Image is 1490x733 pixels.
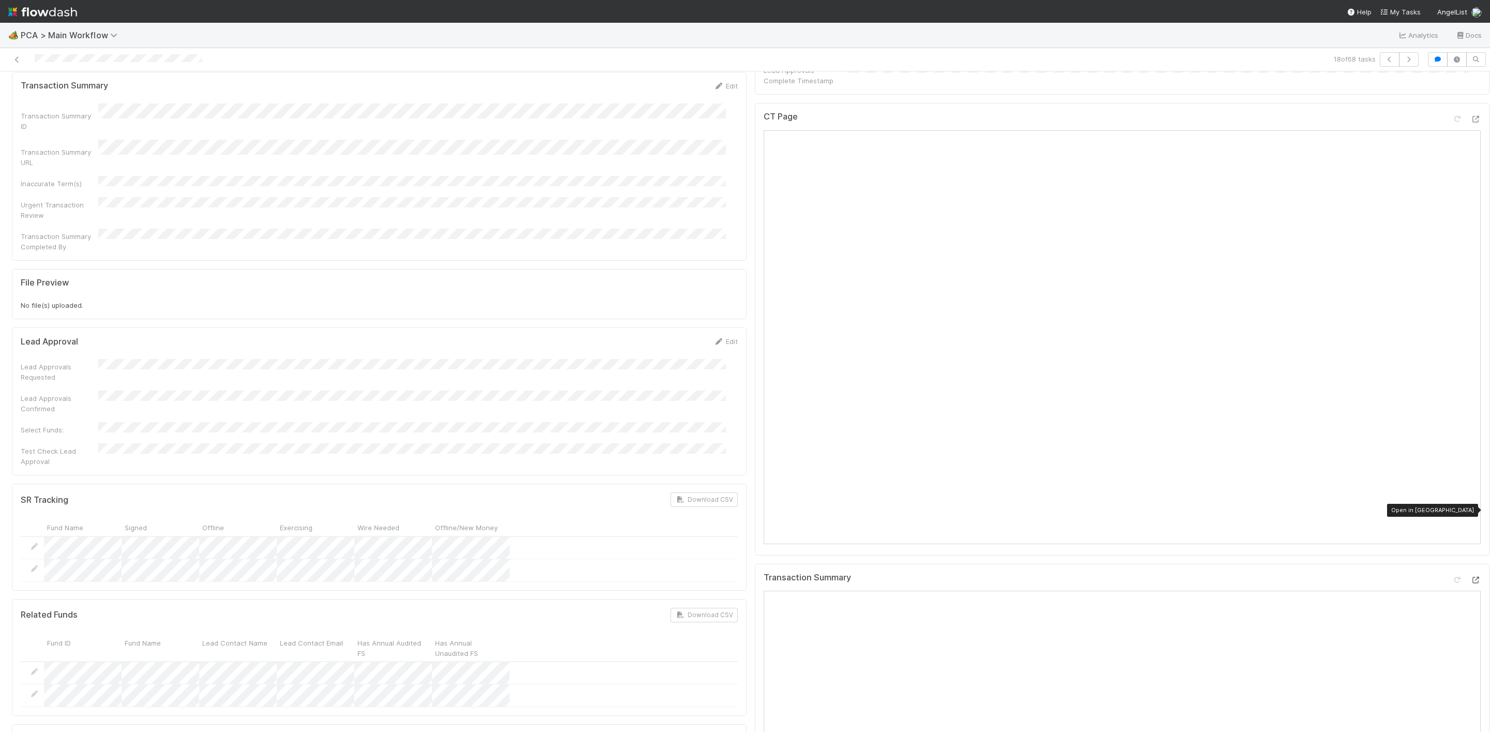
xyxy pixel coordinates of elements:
[1398,29,1439,41] a: Analytics
[764,65,841,86] div: Lead Approvals Complete Timestamp
[21,278,69,288] h5: File Preview
[21,495,68,505] h5: SR Tracking
[1471,7,1482,18] img: avatar_d7f67417-030a-43ce-a3ce-a315a3ccfd08.png
[432,635,510,661] div: Has Annual Unaudited FS
[354,519,432,535] div: Wire Needed
[671,492,738,507] button: Download CSV
[764,573,851,583] h5: Transaction Summary
[1347,7,1372,17] div: Help
[199,519,277,535] div: Offline
[713,82,738,90] a: Edit
[8,3,77,21] img: logo-inverted-e16ddd16eac7371096b0.svg
[21,446,98,467] div: Test Check Lead Approval
[1334,54,1376,64] span: 18 of 68 tasks
[1455,29,1482,41] a: Docs
[354,635,432,661] div: Has Annual Audited FS
[21,30,123,40] span: PCA > Main Workflow
[764,112,798,122] h5: CT Page
[21,147,98,168] div: Transaction Summary URL
[44,635,122,661] div: Fund ID
[277,635,354,661] div: Lead Contact Email
[1380,8,1421,16] span: My Tasks
[44,519,122,535] div: Fund Name
[21,231,98,252] div: Transaction Summary Completed By
[199,635,277,661] div: Lead Contact Name
[21,425,98,435] div: Select Funds:
[21,393,98,414] div: Lead Approvals Confirmed
[1380,7,1421,17] a: My Tasks
[21,278,738,311] div: No file(s) uploaded.
[432,519,510,535] div: Offline/New Money
[671,608,738,622] button: Download CSV
[122,635,199,661] div: Fund Name
[21,610,78,620] h5: Related Funds
[21,200,98,220] div: Urgent Transaction Review
[8,31,19,39] span: 🏕️
[21,111,98,131] div: Transaction Summary ID
[21,362,98,382] div: Lead Approvals Requested
[713,337,738,346] a: Edit
[21,178,98,189] div: Inaccurate Term(s)
[122,519,199,535] div: Signed
[277,519,354,535] div: Exercising
[21,337,78,347] h5: Lead Approval
[21,81,108,91] h5: Transaction Summary
[1437,8,1467,16] span: AngelList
